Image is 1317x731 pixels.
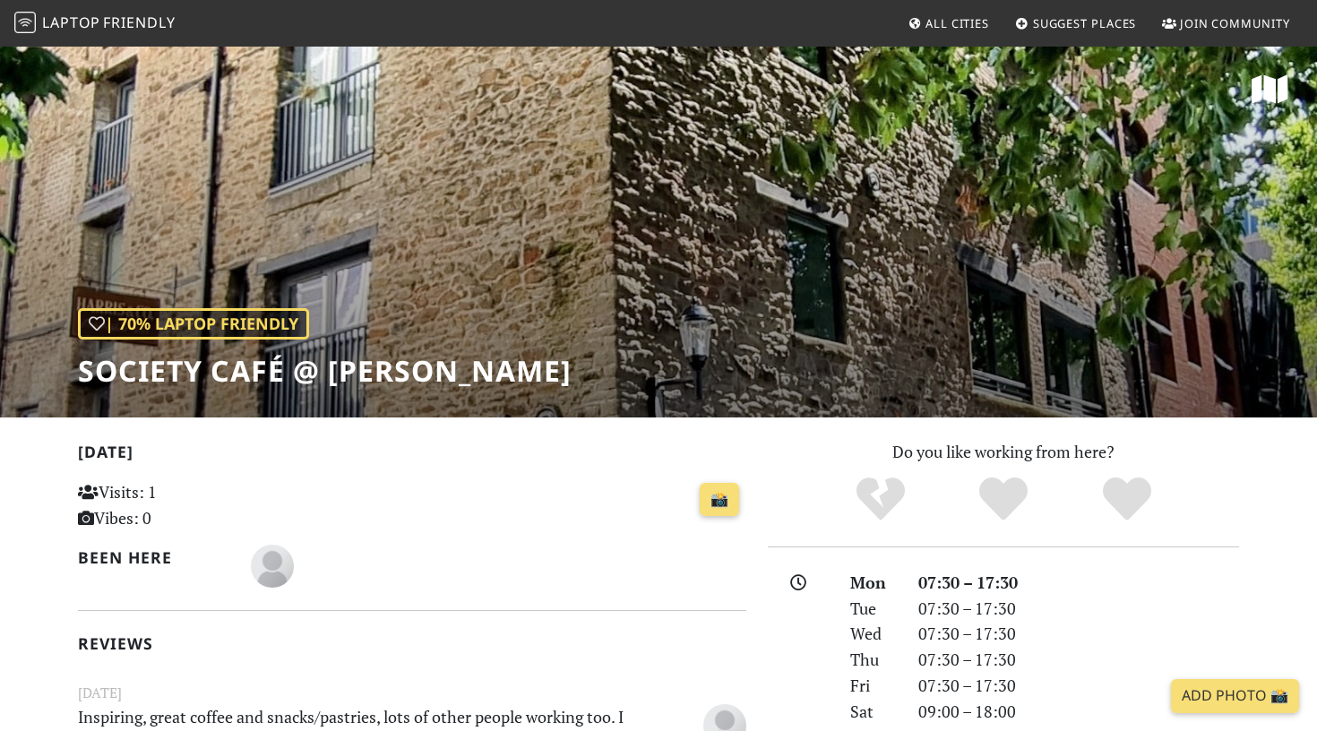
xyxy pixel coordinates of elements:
[78,354,572,388] h1: Society Café @ [PERSON_NAME]
[1155,7,1297,39] a: Join Community
[78,548,229,567] h2: Been here
[251,554,294,575] span: Ellie Ford
[1171,679,1299,713] a: Add Photo 📸
[251,545,294,588] img: blank-535327c66bd565773addf3077783bbfce4b00ec00e9fd257753287c682c7fa38.png
[103,13,175,32] span: Friendly
[908,570,1250,596] div: 07:30 – 17:30
[14,12,36,33] img: LaptopFriendly
[908,596,1250,622] div: 07:30 – 17:30
[768,439,1239,465] p: Do you like working from here?
[908,621,1250,647] div: 07:30 – 17:30
[700,483,739,517] a: 📸
[942,475,1065,524] div: Yes
[908,699,1250,725] div: 09:00 – 18:00
[78,443,746,469] h2: [DATE]
[78,308,309,340] div: | 70% Laptop Friendly
[839,570,908,596] div: Mon
[78,479,287,531] p: Visits: 1 Vibes: 0
[1180,15,1290,31] span: Join Community
[900,7,996,39] a: All Cities
[14,8,176,39] a: LaptopFriendly LaptopFriendly
[78,634,746,653] h2: Reviews
[839,647,908,673] div: Thu
[1033,15,1137,31] span: Suggest Places
[839,673,908,699] div: Fri
[839,596,908,622] div: Tue
[908,647,1250,673] div: 07:30 – 17:30
[67,682,757,704] small: [DATE]
[42,13,100,32] span: Laptop
[819,475,943,524] div: No
[839,699,908,725] div: Sat
[839,621,908,647] div: Wed
[1065,475,1189,524] div: Definitely!
[925,15,989,31] span: All Cities
[908,673,1250,699] div: 07:30 – 17:30
[1008,7,1144,39] a: Suggest Places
